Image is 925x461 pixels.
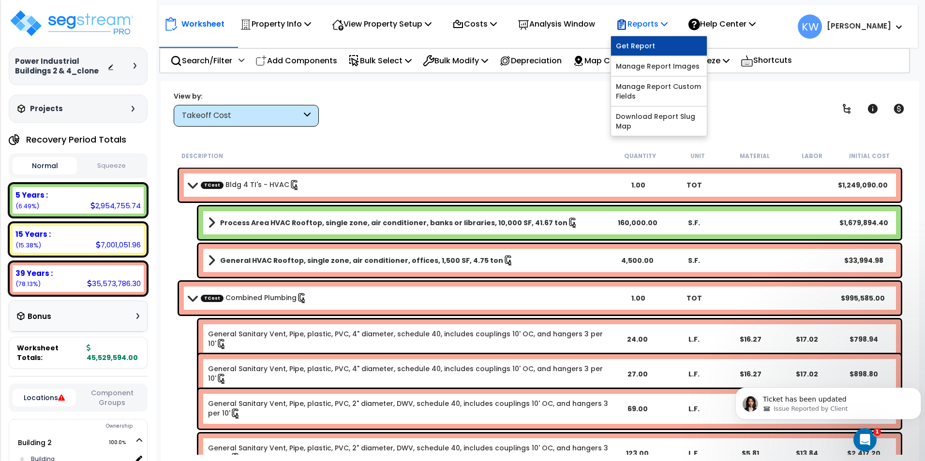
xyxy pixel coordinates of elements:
div: 1.00 [610,180,666,190]
div: S.F. [667,218,721,228]
div: Shortcuts [735,49,797,72]
div: Add Components [250,49,343,72]
b: General HVAC Rooftop, single zone, air conditioner, offices, 1,500 SF, 4.75 ton [220,256,503,265]
a: Manage Report Images [611,57,707,76]
div: Takeoff Cost [182,110,301,121]
a: Individual Item [208,329,608,349]
div: 35,573,786.30 [87,278,141,288]
small: Initial Cost [849,152,890,160]
p: Bulk Modify [423,54,488,67]
div: 1.00 [610,293,666,303]
a: Manage Report Custom Fields [611,77,707,106]
small: (6.49%) [15,202,39,210]
a: Assembly Title [208,254,608,267]
a: Individual Item [208,399,608,419]
b: 5 Years : [15,190,48,200]
h4: Recovery Period Totals [26,135,126,144]
div: 2,954,755.74 [90,201,141,211]
button: Locations [13,389,76,406]
p: Property Info [240,17,311,30]
div: L.F. [667,448,721,458]
iframe: Intercom notifications message [731,367,925,435]
b: Process Area HVAC Rooftop, single zone, air conditioner, banks or libraries, 10,000 SF, 41.67 ton [220,218,567,228]
p: Add Components [255,54,337,67]
div: $1,679,894.40 [836,218,891,228]
div: $33,994.98 [836,256,891,265]
p: Worksheet [181,17,224,30]
div: $5.81 [723,448,778,458]
span: 100.0% [109,437,134,448]
button: Component Groups [81,388,144,408]
a: Download Report Slug Map [611,107,707,136]
div: S.F. [667,256,721,265]
a: Building 2 100.0% [18,438,52,447]
a: Get Report [611,36,707,56]
p: Bulk Select [348,54,412,67]
div: 24.00 [610,334,665,344]
div: Depreciation [494,49,567,72]
button: Normal [13,157,77,174]
span: 1 [873,428,881,436]
p: Shortcuts [741,54,792,68]
div: 123.00 [610,448,665,458]
b: 39 Years : [15,268,53,278]
button: Squeeze [79,158,144,174]
small: Material [740,152,770,160]
h3: Power Industrial Buildings 2 & 4_clone [15,57,107,76]
a: Custom Item [201,180,300,190]
div: TOT [666,180,722,190]
small: Labor [802,152,822,160]
span: TCost [201,294,224,302]
h3: Bonus [28,313,51,321]
div: $16.27 [723,334,778,344]
h3: Projects [30,104,63,114]
div: $1,249,090.00 [835,180,891,190]
small: (15.38%) [15,241,41,249]
a: Custom Item [201,293,307,303]
a: Individual Item [208,364,608,384]
p: View Property Setup [332,17,432,30]
div: TOT [666,293,722,303]
div: 4,500.00 [610,256,665,265]
div: $798.94 [836,334,891,344]
div: 160,000.00 [610,218,665,228]
div: $995,585.00 [835,293,891,303]
p: Costs [452,17,497,30]
div: 69.00 [610,404,665,414]
div: $17.02 [780,334,835,344]
p: Map Components [573,54,665,67]
div: $13.84 [780,448,835,458]
b: 45,529,594.00 [87,343,138,362]
p: Help Center [688,17,756,30]
b: 15 Years : [15,229,51,239]
small: Quantity [624,152,656,160]
p: Depreciation [499,54,562,67]
img: logo_pro_r.png [9,9,134,38]
div: View by: [174,91,319,101]
div: L.F. [667,404,721,414]
iframe: Intercom live chat [853,428,877,451]
small: Unit [690,152,705,160]
div: 7,001,051.96 [96,240,141,250]
small: Description [181,152,223,160]
div: L.F. [667,334,721,344]
b: [PERSON_NAME] [827,21,891,31]
a: Assembly Title [208,216,608,230]
div: 27.00 [610,369,665,379]
span: KW [798,14,822,39]
div: $5.81 [723,404,778,414]
p: Search/Filter [170,54,232,67]
small: (78.13%) [15,280,41,288]
span: TCost [201,181,224,188]
p: Analysis Window [518,17,595,30]
div: $16.27 [723,369,778,379]
span: Worksheet Totals: [17,343,83,362]
div: Ownership [29,420,147,432]
p: Reports [616,17,668,30]
div: L.F. [667,369,721,379]
div: $2,417.20 [836,448,891,458]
